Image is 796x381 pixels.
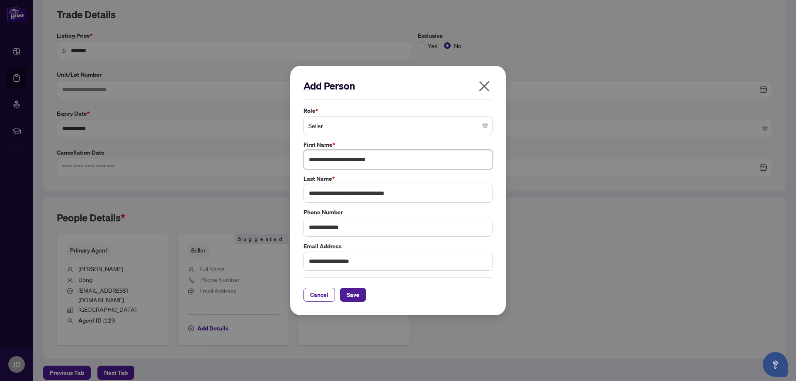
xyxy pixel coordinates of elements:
button: Save [340,288,366,302]
label: Last Name [303,174,493,183]
label: First Name [303,140,493,149]
h2: Add Person [303,79,493,92]
span: Seller [308,118,488,133]
label: Role [303,106,493,115]
button: Open asap [763,352,788,377]
label: Phone Number [303,208,493,217]
label: Email Address [303,242,493,251]
span: Save [347,288,359,301]
span: Cancel [310,288,328,301]
span: close-circle [483,123,488,128]
span: close [478,80,491,93]
button: Cancel [303,288,335,302]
